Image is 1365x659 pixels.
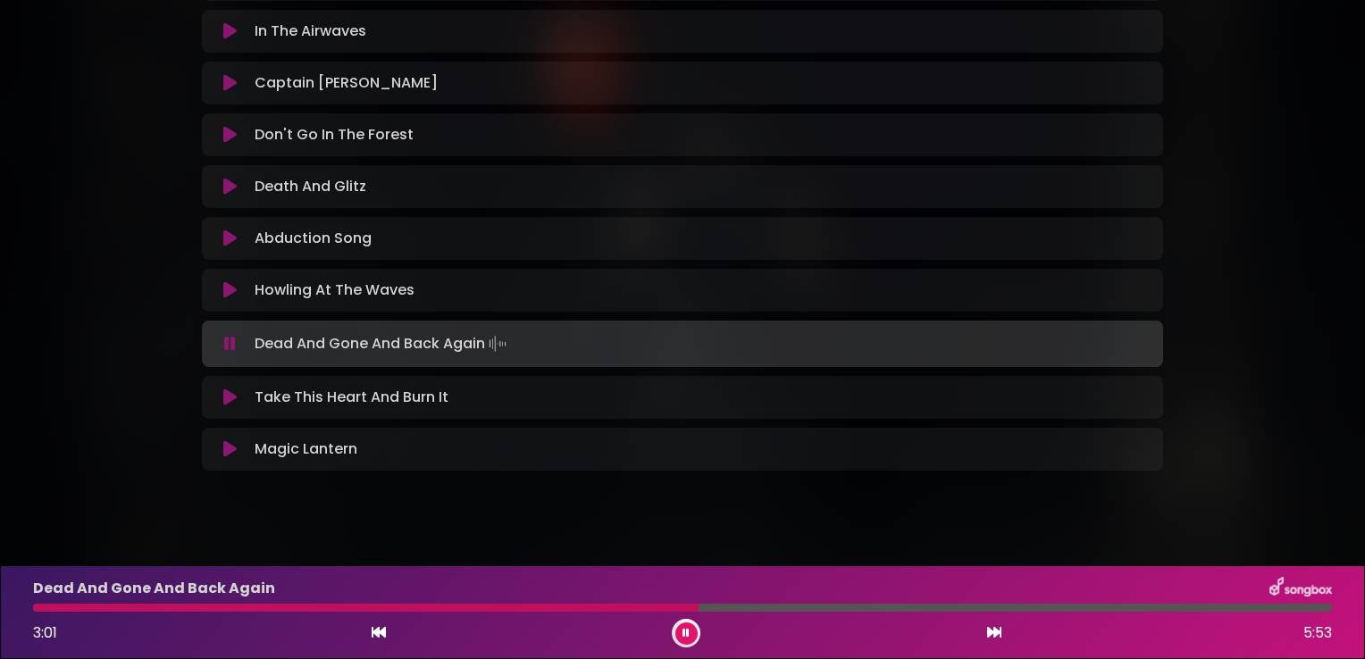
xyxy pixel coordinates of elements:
[255,124,414,146] p: Don't Go In The Forest
[255,438,357,460] p: Magic Lantern
[485,331,510,356] img: waveform4.gif
[255,72,438,94] p: Captain [PERSON_NAME]
[255,176,366,197] p: Death And Glitz
[255,228,372,249] p: Abduction Song
[255,21,366,42] p: In The Airwaves
[255,387,448,408] p: Take This Heart And Burn It
[255,331,510,356] p: Dead And Gone And Back Again
[255,279,415,301] p: Howling At The Waves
